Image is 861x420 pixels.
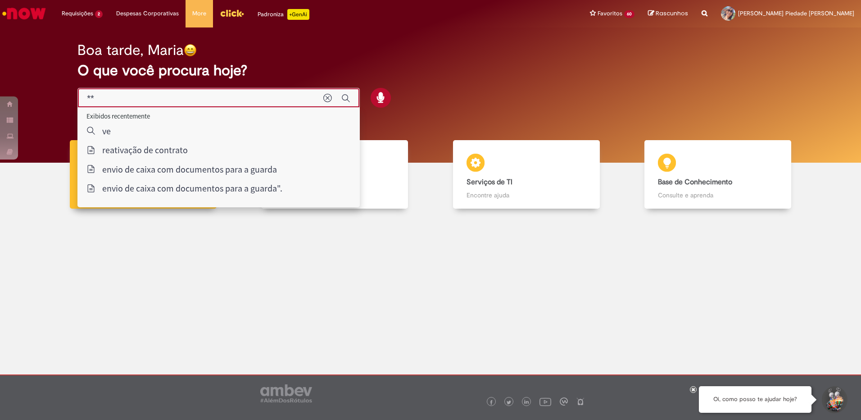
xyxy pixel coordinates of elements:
[699,386,811,413] div: Oi, como posso te ajudar hoje?
[524,400,529,405] img: logo_footer_linkedin.png
[184,44,197,57] img: happy-face.png
[507,400,511,405] img: logo_footer_twitter.png
[77,63,784,78] h2: O que você procura hoje?
[287,9,309,20] p: +GenAi
[622,140,814,209] a: Base de Conhecimento Consulte e aprenda
[598,9,622,18] span: Favoritos
[220,6,244,20] img: click_logo_yellow_360x200.png
[658,178,732,187] b: Base de Conhecimento
[258,9,309,20] div: Padroniza
[467,178,512,187] b: Serviços de TI
[539,396,551,407] img: logo_footer_youtube.png
[648,9,688,18] a: Rascunhos
[738,9,854,17] span: [PERSON_NAME] Piedade [PERSON_NAME]
[47,140,239,209] a: Tirar dúvidas Tirar dúvidas com Lupi Assist e Gen Ai
[260,384,312,402] img: logo_footer_ambev_rotulo_gray.png
[467,191,586,200] p: Encontre ajuda
[820,386,847,413] button: Iniciar Conversa de Suporte
[576,397,585,406] img: logo_footer_naosei.png
[62,9,93,18] span: Requisições
[1,5,47,23] img: ServiceNow
[624,10,634,18] span: 60
[116,9,179,18] span: Despesas Corporativas
[656,9,688,18] span: Rascunhos
[95,10,103,18] span: 2
[430,140,622,209] a: Serviços de TI Encontre ajuda
[489,400,494,405] img: logo_footer_facebook.png
[658,191,778,200] p: Consulte e aprenda
[560,397,568,406] img: logo_footer_workplace.png
[192,9,206,18] span: More
[77,42,184,58] h2: Boa tarde, Maria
